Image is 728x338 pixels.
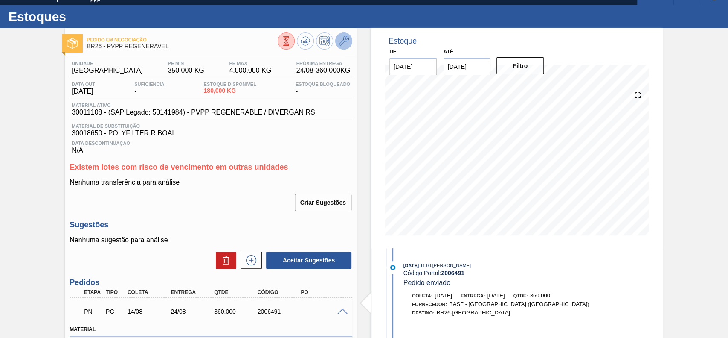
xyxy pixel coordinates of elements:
[297,32,314,50] button: Atualizar Gráfico
[278,32,295,50] button: Visão Geral dos Estoques
[104,289,126,295] div: Tipo
[70,179,352,186] p: Nenhuma transferência para análise
[255,289,304,295] div: Código
[212,308,260,315] div: 360,000
[262,251,352,270] div: Aceitar Sugestões
[70,326,96,332] label: Material
[431,263,471,268] span: : [PERSON_NAME]
[70,137,352,154] div: N/A
[168,67,204,74] span: 350,000 KG
[444,49,453,55] label: Até
[67,38,78,49] img: Ícone
[72,103,315,108] span: Material ativo
[212,289,260,295] div: Qtde
[229,61,271,66] span: PE MAX
[72,61,143,66] span: Unidade
[72,88,95,95] span: [DATE]
[70,163,288,171] span: Existem lotes com risco de vencimento em outras unidades
[293,82,352,95] div: -
[203,82,256,87] span: Estoque Disponível
[403,279,450,286] span: Pedido enviado
[299,289,347,295] div: PO
[449,301,589,307] span: BASF - [GEOGRAPHIC_DATA] ([GEOGRAPHIC_DATA])
[296,82,350,87] span: Estoque Bloqueado
[412,302,447,307] span: Fornecedor:
[168,308,217,315] div: 24/08/2025
[134,82,164,87] span: Suficiência
[266,252,351,269] button: Aceitar Sugestões
[444,58,491,75] input: dd/mm/yyyy
[295,194,351,211] button: Criar Sugestões
[403,263,419,268] span: [DATE]
[389,58,437,75] input: dd/mm/yyyy
[82,302,104,321] div: Pedido em Negociação
[72,123,350,129] span: Material de Substituição
[296,193,352,212] div: Criar Sugestões
[403,270,606,276] div: Código Portal:
[125,308,174,315] div: 14/08/2025
[72,109,315,116] span: 30011108 - (SAP Legado: 50141984) - PVPP REGENERABLE / DIVERGAN RS
[390,265,395,270] img: atual
[296,61,350,66] span: Próxima Entrega
[168,289,217,295] div: Entrega
[530,292,550,299] span: 360,000
[441,270,464,276] strong: 2006491
[84,308,102,315] p: PN
[255,308,304,315] div: 2006491
[236,252,262,269] div: Nova sugestão
[496,57,544,74] button: Filtro
[437,309,510,316] span: BR26-[GEOGRAPHIC_DATA]
[70,236,352,244] p: Nenhuma sugestão para análise
[87,43,278,50] span: BR26 - PVPP REGENERAVEL
[72,141,350,146] span: Data Descontinuação
[104,308,126,315] div: Pedido de Compra
[316,32,333,50] button: Programar Estoque
[412,293,432,298] span: Coleta:
[229,67,271,74] span: 4.000,000 KG
[389,37,417,46] div: Estoque
[203,88,256,94] span: 180,000 KG
[87,37,278,42] span: Pedido em Negociação
[70,220,352,229] h3: Sugestões
[461,293,485,298] span: Entrega:
[72,67,143,74] span: [GEOGRAPHIC_DATA]
[487,292,505,299] span: [DATE]
[132,82,166,95] div: -
[125,289,174,295] div: Coleta
[212,252,236,269] div: Excluir Sugestões
[72,82,95,87] span: Data out
[70,278,352,287] h3: Pedidos
[72,129,350,137] span: 30018650 - POLYFILTER R BOAI
[435,292,452,299] span: [DATE]
[335,32,352,50] button: Ir ao Master Data / Geral
[389,49,397,55] label: De
[513,293,528,298] span: Qtde:
[9,12,160,21] h1: Estoques
[168,61,204,66] span: PE MIN
[82,289,104,295] div: Etapa
[412,310,435,315] span: Destino:
[419,263,431,268] span: - 11:00
[296,67,350,74] span: 24/08 - 360,000 KG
